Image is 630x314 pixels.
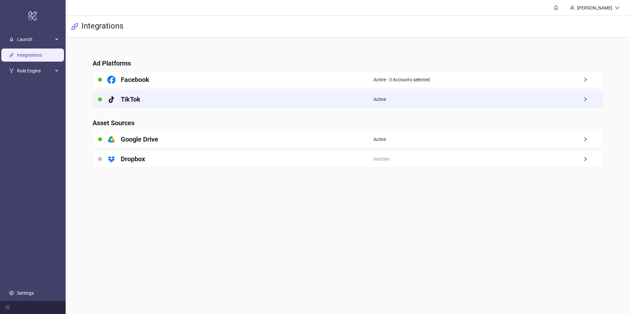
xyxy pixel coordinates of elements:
a: TikTokActiveright [93,91,603,108]
h3: Integrations [81,21,123,32]
span: api [71,23,79,30]
span: Launch [17,33,53,46]
h4: TikTok [121,95,140,104]
span: user [570,6,575,10]
a: Settings [17,290,34,296]
a: DropboxInactiveright [93,150,603,167]
span: Active [373,136,386,143]
span: menu-fold [5,305,10,310]
span: Inactive [373,155,389,163]
span: Rule Engine [17,64,53,77]
span: fork [9,69,14,73]
span: Active - 3 Accounts selected [373,76,430,83]
span: Active [373,96,386,103]
h4: Ad Platforms [93,59,603,68]
span: bell [554,5,558,10]
span: down [615,6,619,10]
span: right [583,137,603,142]
span: rocket [9,37,14,42]
h4: Google Drive [121,135,158,144]
h4: Dropbox [121,154,145,164]
div: [PERSON_NAME] [575,4,615,11]
h4: Asset Sources [93,118,603,128]
span: right [583,157,603,161]
h4: Facebook [121,75,149,84]
a: Integrations [17,52,42,58]
span: right [583,97,603,102]
a: Google DriveActiveright [93,131,603,148]
a: FacebookActive - 3 Accounts selectedright [93,71,603,88]
span: right [583,77,603,82]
